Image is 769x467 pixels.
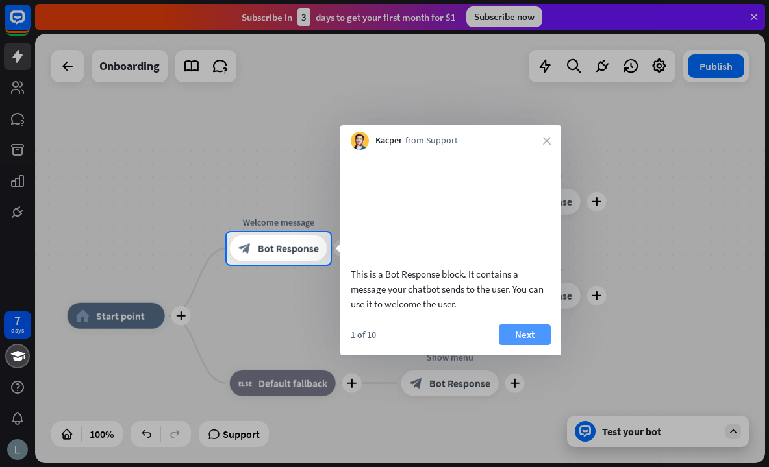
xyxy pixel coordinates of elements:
[351,267,551,311] div: This is a Bot Response block. It contains a message your chatbot sends to the user. You can use i...
[405,134,458,147] span: from Support
[258,242,319,255] span: Bot Response
[543,137,551,145] i: close
[238,242,251,255] i: block_bot_response
[351,329,376,341] div: 1 of 10
[499,324,551,345] button: Next
[375,134,402,147] span: Kacper
[10,5,49,44] button: Open LiveChat chat widget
